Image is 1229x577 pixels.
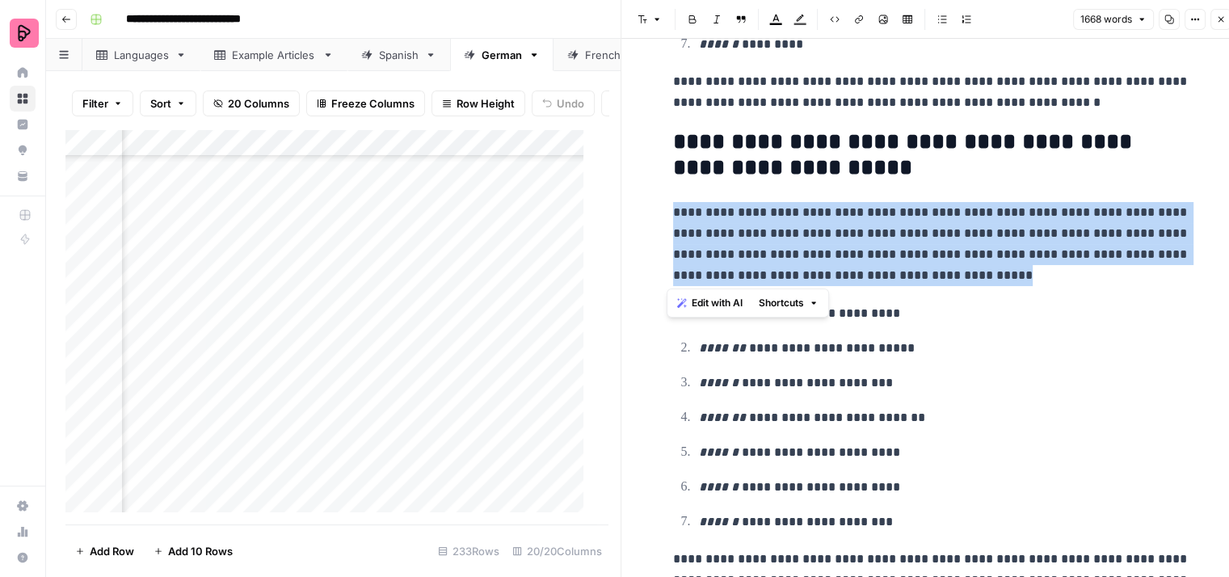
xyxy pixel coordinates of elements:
[506,538,608,564] div: 20/20 Columns
[168,543,233,559] span: Add 10 Rows
[10,493,36,519] a: Settings
[10,163,36,189] a: Your Data
[232,47,316,63] div: Example Articles
[431,91,525,116] button: Row Height
[10,545,36,571] button: Help + Support
[144,538,242,564] button: Add 10 Rows
[228,95,289,112] span: 20 Columns
[65,538,144,564] button: Add Row
[692,296,743,310] span: Edit with AI
[759,296,804,310] span: Shortcuts
[532,91,595,116] button: Undo
[150,95,171,112] span: Sort
[379,47,419,63] div: Spanish
[114,47,169,63] div: Languages
[90,543,134,559] span: Add Row
[10,137,36,163] a: Opportunities
[457,95,515,112] span: Row Height
[1073,9,1154,30] button: 1668 words
[203,91,300,116] button: 20 Columns
[347,39,450,71] a: Spanish
[306,91,425,116] button: Freeze Columns
[10,519,36,545] a: Usage
[10,112,36,137] a: Insights
[557,95,584,112] span: Undo
[140,91,196,116] button: Sort
[450,39,553,71] a: German
[553,39,653,71] a: French
[82,39,200,71] a: Languages
[431,538,506,564] div: 233 Rows
[482,47,522,63] div: German
[1080,12,1132,27] span: 1668 words
[10,19,39,48] img: Preply Logo
[585,47,621,63] div: French
[752,293,825,314] button: Shortcuts
[10,60,36,86] a: Home
[331,95,415,112] span: Freeze Columns
[10,86,36,112] a: Browse
[72,91,133,116] button: Filter
[82,95,108,112] span: Filter
[671,293,749,314] button: Edit with AI
[10,13,36,53] button: Workspace: Preply
[200,39,347,71] a: Example Articles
